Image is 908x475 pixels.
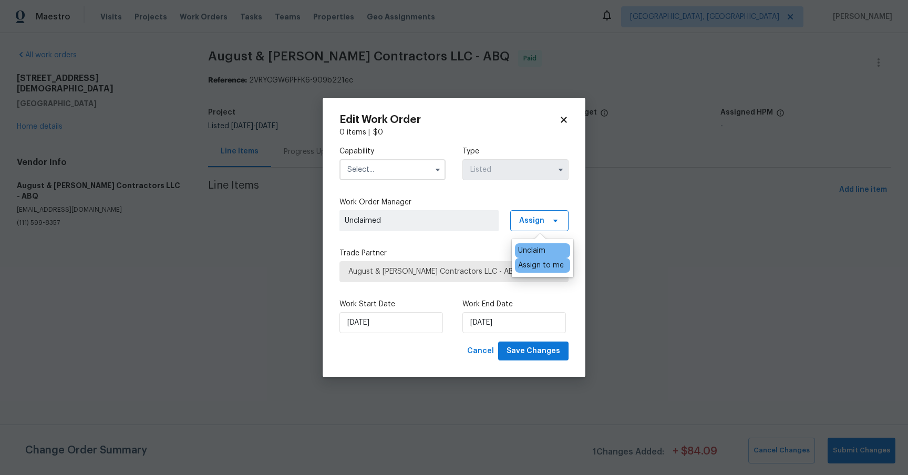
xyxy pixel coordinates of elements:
span: Save Changes [507,345,560,358]
label: Work End Date [462,299,569,309]
span: $ 0 [373,129,383,136]
input: Select... [462,159,569,180]
div: Assign to me [518,260,564,271]
input: M/D/YYYY [339,312,443,333]
span: August & [PERSON_NAME] Contractors LLC - ABQ [348,266,560,277]
label: Trade Partner [339,248,569,259]
span: Cancel [467,345,494,358]
div: Unclaim [518,245,545,256]
input: Select... [339,159,446,180]
button: Save Changes [498,342,569,361]
span: Assign [519,215,544,226]
label: Type [462,146,569,157]
button: Show options [554,163,567,176]
label: Work Order Manager [339,197,569,208]
button: Cancel [463,342,498,361]
label: Capability [339,146,446,157]
h2: Edit Work Order [339,115,559,125]
label: Work Start Date [339,299,446,309]
button: Show options [431,163,444,176]
input: M/D/YYYY [462,312,566,333]
span: Unclaimed [345,215,493,226]
div: 0 items | [339,127,569,138]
